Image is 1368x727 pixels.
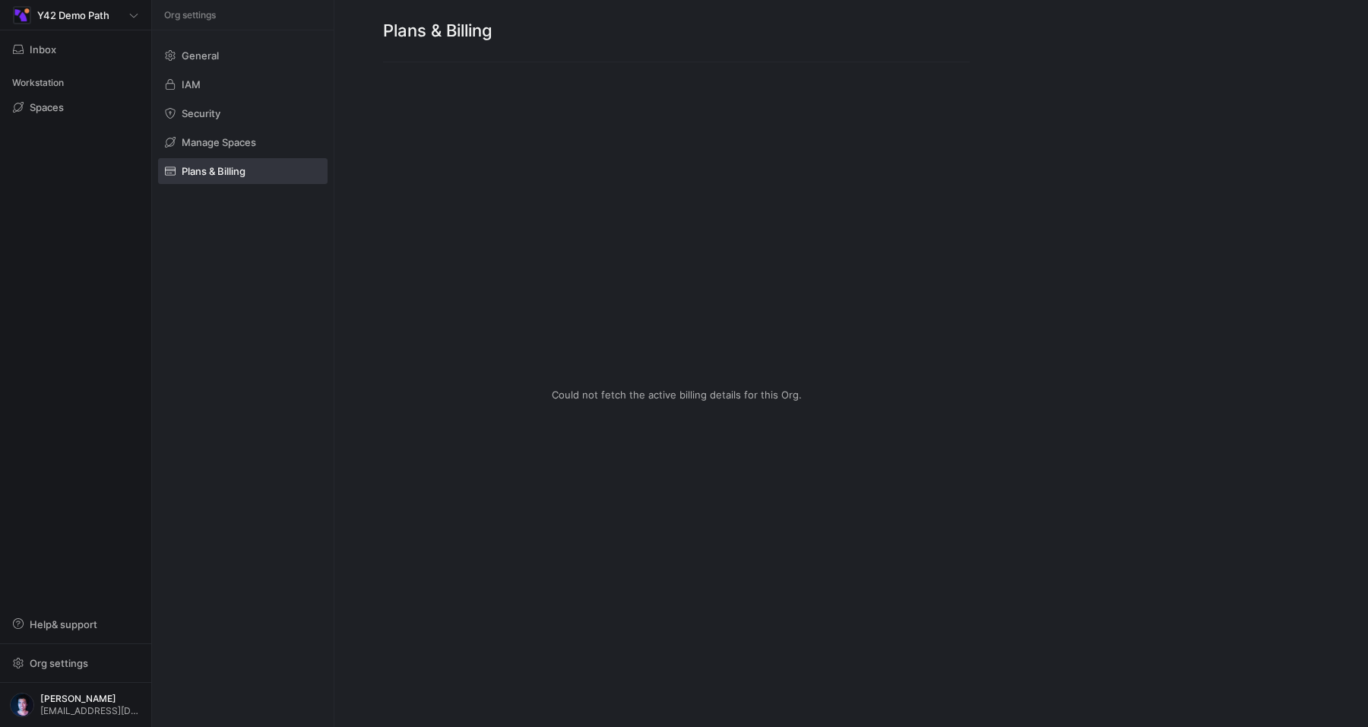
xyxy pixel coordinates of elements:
button: https://lh3.googleusercontent.com/a-/AOh14Gj536Mo-W-oWB4s5436VUSgjgKCvefZ6q9nQWHwUA=s96-c[PERSON_... [6,689,145,721]
span: Security [182,107,220,119]
span: General [182,49,219,62]
a: Spaces [6,94,145,120]
a: General [158,43,328,68]
span: Org settings [164,10,216,21]
div: Workstation [6,71,145,94]
span: [EMAIL_ADDRESS][DOMAIN_NAME] [40,706,141,716]
a: Security [158,100,328,126]
span: Org settings [30,657,88,669]
span: IAM [182,78,201,90]
a: IAM [158,71,328,97]
button: Inbox [6,37,145,62]
span: [PERSON_NAME] [40,694,141,704]
span: Plans & Billing [182,165,245,177]
span: Y42 Demo Path [37,9,109,21]
span: Help & support [30,618,97,630]
button: Org settings [6,650,145,676]
a: Plans & Billing [158,158,328,184]
img: https://lh3.googleusercontent.com/a-/AOh14Gj536Mo-W-oWB4s5436VUSgjgKCvefZ6q9nQWHwUA=s96-c [10,693,34,717]
span: Spaces [30,101,64,113]
span: Inbox [30,43,56,56]
h2: Plans & Billing [383,18,970,43]
a: Manage Spaces [158,129,328,155]
span: Could not fetch the active billing details for this Org. [552,389,802,401]
span: Manage Spaces [182,136,256,148]
img: https://storage.googleapis.com/y42-prod-data-exchange/images/sNc8FPKbEAdPSCLovfjDPrW0cFagSgjvNwEd... [14,8,30,23]
button: Help& support [6,611,145,637]
a: Org settings [6,659,145,671]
